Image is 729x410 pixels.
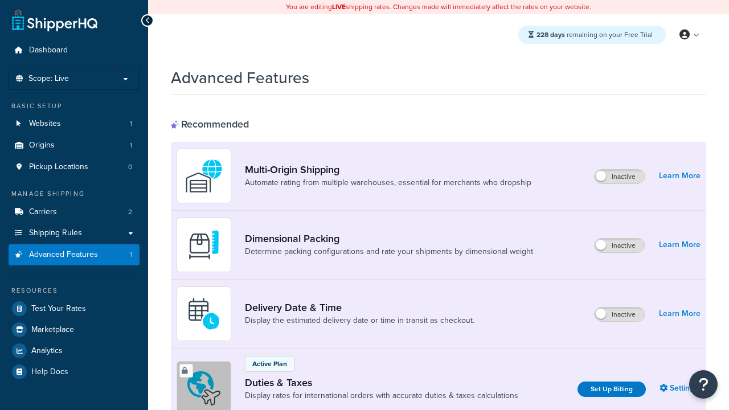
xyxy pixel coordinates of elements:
[536,30,653,40] span: remaining on your Free Trial
[29,250,98,260] span: Advanced Features
[9,101,140,111] div: Basic Setup
[130,141,132,150] span: 1
[31,346,63,356] span: Analytics
[245,177,531,188] a: Automate rating from multiple warehouses, essential for merchants who dropship
[245,376,518,389] a: Duties & Taxes
[252,359,287,369] p: Active Plan
[29,141,55,150] span: Origins
[245,315,474,326] a: Display the estimated delivery date or time in transit as checkout.
[130,250,132,260] span: 1
[332,2,346,12] b: LIVE
[9,202,140,223] li: Carriers
[184,156,224,196] img: WatD5o0RtDAAAAAElFTkSuQmCC
[9,223,140,244] a: Shipping Rules
[29,207,57,217] span: Carriers
[578,382,646,397] a: Set Up Billing
[245,232,533,245] a: Dimensional Packing
[659,306,701,322] a: Learn More
[9,244,140,265] li: Advanced Features
[29,162,88,172] span: Pickup Locations
[29,228,82,238] span: Shipping Rules
[9,135,140,156] li: Origins
[659,237,701,253] a: Learn More
[245,390,518,401] a: Display rates for international orders with accurate duties & taxes calculations
[9,319,140,340] a: Marketplace
[31,304,86,314] span: Test Your Rates
[9,113,140,134] a: Websites1
[689,370,718,399] button: Open Resource Center
[31,367,68,377] span: Help Docs
[29,46,68,55] span: Dashboard
[31,325,74,335] span: Marketplace
[9,189,140,199] div: Manage Shipping
[245,246,533,257] a: Determine packing configurations and rate your shipments by dimensional weight
[9,135,140,156] a: Origins1
[130,119,132,129] span: 1
[245,301,474,314] a: Delivery Date & Time
[184,294,224,334] img: gfkeb5ejjkALwAAAABJRU5ErkJggg==
[9,113,140,134] li: Websites
[9,157,140,178] a: Pickup Locations0
[171,118,249,130] div: Recommended
[9,362,140,382] a: Help Docs
[659,168,701,184] a: Learn More
[9,286,140,296] div: Resources
[9,298,140,319] a: Test Your Rates
[28,74,69,84] span: Scope: Live
[128,162,132,172] span: 0
[595,170,645,183] label: Inactive
[536,30,565,40] strong: 228 days
[171,67,309,89] h1: Advanced Features
[29,119,61,129] span: Websites
[184,225,224,265] img: DTVBYsAAAAAASUVORK5CYII=
[595,307,645,321] label: Inactive
[9,341,140,361] a: Analytics
[9,40,140,61] a: Dashboard
[660,380,701,396] a: Settings
[9,244,140,265] a: Advanced Features1
[595,239,645,252] label: Inactive
[9,202,140,223] a: Carriers2
[128,207,132,217] span: 2
[245,163,531,176] a: Multi-Origin Shipping
[9,157,140,178] li: Pickup Locations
